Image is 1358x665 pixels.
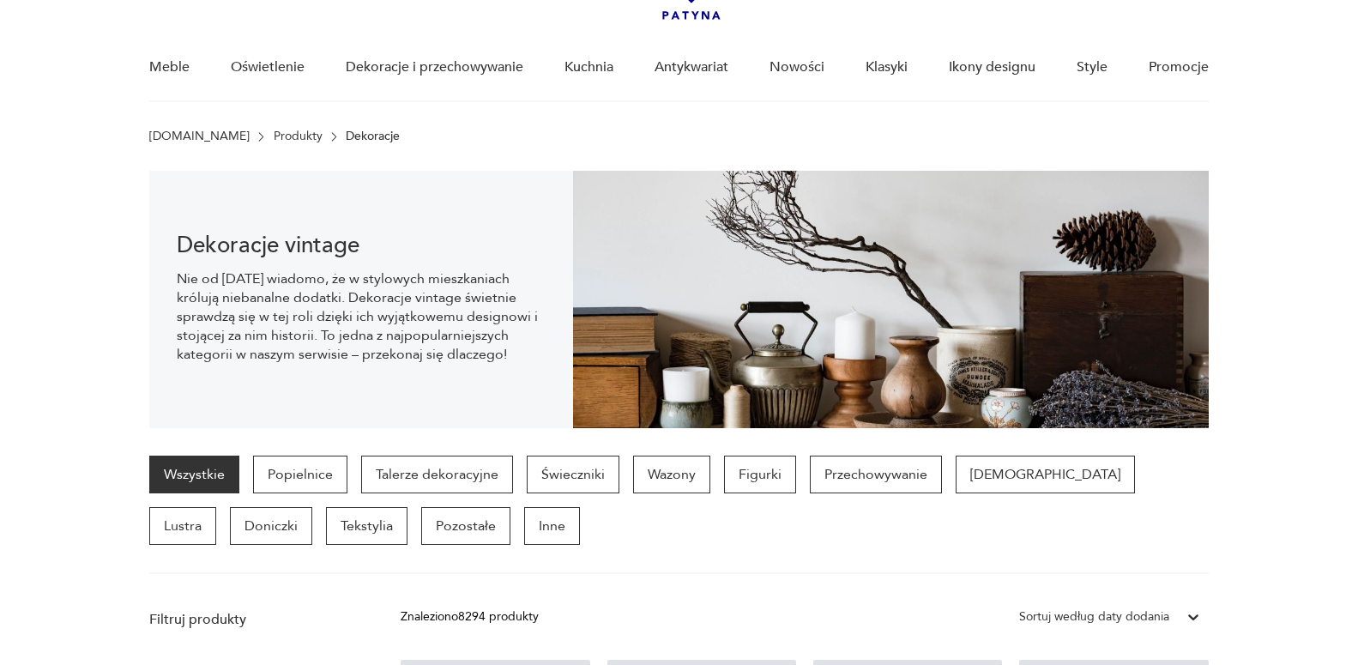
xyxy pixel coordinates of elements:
[231,34,305,100] a: Oświetlenie
[274,130,323,143] a: Produkty
[149,130,250,143] a: [DOMAIN_NAME]
[149,456,239,493] a: Wszystkie
[346,34,523,100] a: Dekoracje i przechowywanie
[633,456,710,493] a: Wazony
[149,610,359,629] p: Filtruj produkty
[724,456,796,493] a: Figurki
[655,34,728,100] a: Antykwariat
[1019,608,1169,626] div: Sortuj według daty dodania
[949,34,1035,100] a: Ikony designu
[1149,34,1209,100] a: Promocje
[810,456,942,493] a: Przechowywanie
[149,507,216,545] a: Lustra
[866,34,908,100] a: Klasyki
[149,34,190,100] a: Meble
[524,507,580,545] a: Inne
[956,456,1135,493] a: [DEMOGRAPHIC_DATA]
[527,456,619,493] a: Świeczniki
[1077,34,1108,100] a: Style
[770,34,824,100] a: Nowości
[361,456,513,493] a: Talerze dekoracyjne
[573,171,1209,428] img: 3afcf10f899f7d06865ab57bf94b2ac8.jpg
[177,235,546,256] h1: Dekoracje vintage
[326,507,407,545] a: Tekstylia
[421,507,510,545] a: Pozostałe
[564,34,613,100] a: Kuchnia
[177,269,546,364] p: Nie od [DATE] wiadomo, że w stylowych mieszkaniach królują niebanalne dodatki. Dekoracje vintage ...
[346,130,400,143] p: Dekoracje
[253,456,347,493] a: Popielnice
[230,507,312,545] a: Doniczki
[401,608,539,626] div: Znaleziono 8294 produkty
